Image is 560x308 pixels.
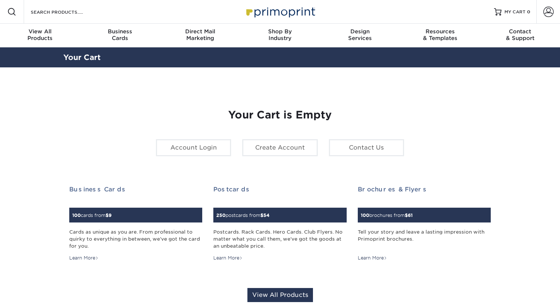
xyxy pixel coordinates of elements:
[213,186,346,193] h2: Postcards
[63,53,101,62] a: Your Cart
[156,139,231,156] a: Account Login
[240,24,320,47] a: Shop ByIndustry
[106,212,109,218] span: $
[329,139,404,156] a: Contact Us
[30,7,102,16] input: SEARCH PRODUCTS.....
[480,24,560,47] a: Contact& Support
[69,186,202,261] a: Business Cards 100cards from$9 Cards as unique as you are. From professional to quirky to everyth...
[504,9,526,15] span: MY CART
[400,24,480,47] a: Resources& Templates
[72,212,111,218] small: cards from
[240,28,320,35] span: Shop By
[400,28,480,35] span: Resources
[213,186,346,261] a: Postcards 250postcards from$54 Postcards. Rack Cards. Hero Cards. Club Flyers. No matter what you...
[160,24,240,47] a: Direct MailMarketing
[242,139,317,156] a: Create Account
[213,255,243,261] div: Learn More
[408,212,413,218] span: 61
[358,186,491,261] a: Brochures & Flyers 100brochures from$61 Tell your story and leave a lasting impression with Primo...
[263,212,270,218] span: 54
[80,28,160,41] div: Cards
[527,9,530,14] span: 0
[260,212,263,218] span: $
[69,109,491,121] h1: Your Cart is Empty
[243,4,317,20] img: Primoprint
[358,255,387,261] div: Learn More
[240,28,320,41] div: Industry
[320,28,400,35] span: Design
[480,28,560,35] span: Contact
[320,24,400,47] a: DesignServices
[216,212,226,218] span: 250
[80,24,160,47] a: BusinessCards
[72,212,81,218] span: 100
[216,212,270,218] small: postcards from
[160,28,240,35] span: Direct Mail
[213,228,346,250] div: Postcards. Rack Cards. Hero Cards. Club Flyers. No matter what you call them, we've got the goods...
[80,28,160,35] span: Business
[480,28,560,41] div: & Support
[247,288,313,302] a: View All Products
[160,28,240,41] div: Marketing
[358,228,491,250] div: Tell your story and leave a lasting impression with Primoprint brochures.
[361,212,413,218] small: brochures from
[109,212,111,218] span: 9
[69,255,99,261] div: Learn More
[405,212,408,218] span: $
[358,186,491,193] h2: Brochures & Flyers
[361,212,369,218] span: 100
[400,28,480,41] div: & Templates
[69,186,202,193] h2: Business Cards
[320,28,400,41] div: Services
[69,228,202,250] div: Cards as unique as you are. From professional to quirky to everything in between, we've got the c...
